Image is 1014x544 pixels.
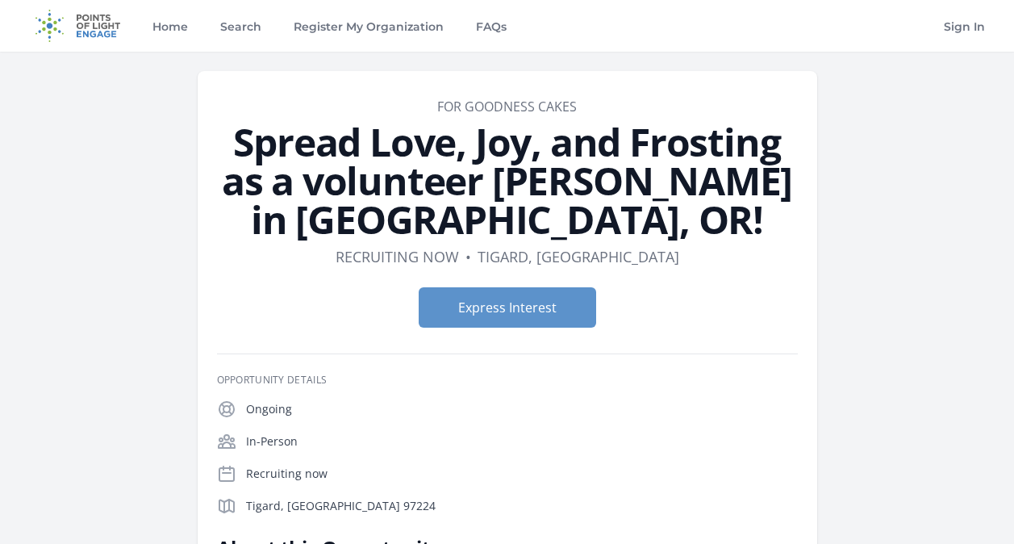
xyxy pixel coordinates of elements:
[217,374,798,387] h3: Opportunity Details
[336,245,459,268] dd: Recruiting now
[246,433,798,450] p: In-Person
[246,498,798,514] p: Tigard, [GEOGRAPHIC_DATA] 97224
[217,123,798,239] h1: Spread Love, Joy, and Frosting as a volunteer [PERSON_NAME] in [GEOGRAPHIC_DATA], OR!
[419,287,596,328] button: Express Interest
[246,401,798,417] p: Ongoing
[246,466,798,482] p: Recruiting now
[478,245,679,268] dd: Tigard, [GEOGRAPHIC_DATA]
[465,245,471,268] div: •
[437,98,577,115] a: FOR GOODNESS CAKES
